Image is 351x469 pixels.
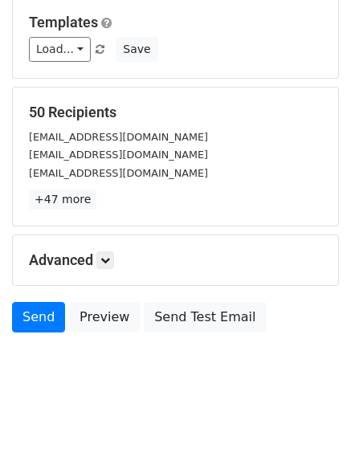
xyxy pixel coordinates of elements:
a: Templates [29,14,98,31]
h5: Advanced [29,251,322,269]
a: Load... [29,37,91,62]
a: Send Test Email [144,302,266,332]
button: Save [116,37,157,62]
small: [EMAIL_ADDRESS][DOMAIN_NAME] [29,167,208,179]
a: Send [12,302,65,332]
a: Preview [69,302,140,332]
iframe: Chat Widget [271,392,351,469]
a: +47 more [29,190,96,210]
h5: 50 Recipients [29,104,322,121]
small: [EMAIL_ADDRESS][DOMAIN_NAME] [29,131,208,143]
small: [EMAIL_ADDRESS][DOMAIN_NAME] [29,149,208,161]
